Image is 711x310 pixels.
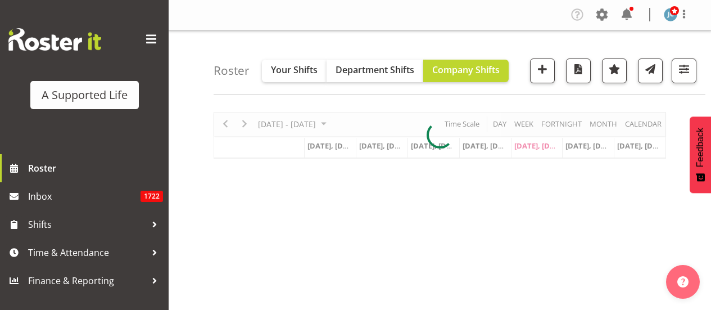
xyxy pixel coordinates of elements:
[42,87,128,104] div: A Supported Life
[141,191,163,202] span: 1722
[690,116,711,193] button: Feedback - Show survey
[28,272,146,289] span: Finance & Reporting
[530,59,555,83] button: Add a new shift
[28,188,141,205] span: Inbox
[566,59,591,83] button: Download a PDF of the roster according to the set date range.
[638,59,663,83] button: Send a list of all shifts for the selected filtered period to all rostered employees.
[327,60,423,82] button: Department Shifts
[336,64,414,76] span: Department Shifts
[677,276,689,287] img: help-xxl-2.png
[262,60,327,82] button: Your Shifts
[432,64,500,76] span: Company Shifts
[8,28,101,51] img: Rosterit website logo
[271,64,318,76] span: Your Shifts
[28,216,146,233] span: Shifts
[602,59,627,83] button: Highlight an important date within the roster.
[695,128,705,167] span: Feedback
[672,59,696,83] button: Filter Shifts
[28,244,146,261] span: Time & Attendance
[28,160,163,177] span: Roster
[214,64,250,77] h4: Roster
[423,60,509,82] button: Company Shifts
[664,8,677,21] img: jess-clark3304.jpg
